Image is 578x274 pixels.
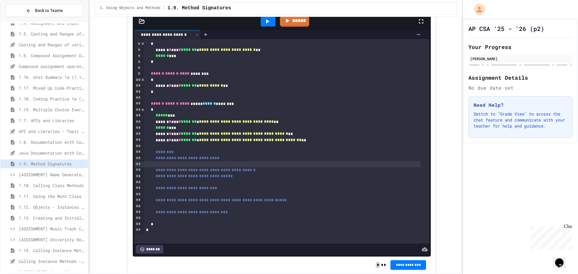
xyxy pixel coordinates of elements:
span: 1.6. Compound Assignment Operators [19,52,85,59]
span: [ASSIGNMENT] Music Track Creator (LO4) [19,226,85,232]
span: Java Documentation with Comments - Topic 1.8 [19,150,85,156]
span: 1.19. Multiple Choice Exercises for Unit 1a (1.1-1.6) [19,106,85,113]
h1: AP CSA '25 - '26 (p2) [468,24,544,33]
span: Back to Teams [35,8,63,14]
span: 1.18. Coding Practice 1a (1.1-1.6) [19,96,85,102]
span: 1.10. Calling Class Methods [19,182,85,189]
span: Casting and Ranges of variables - Quiz [19,42,85,48]
h2: Your Progress [468,43,573,51]
span: 1.17. Mixed Up Code Practice 1.1-1.6 [19,85,85,91]
span: 1.12. Objects - Instances of Classes [19,204,85,210]
span: 1.7. APIs and Libraries [19,117,85,124]
h3: Need Help? [474,101,567,109]
span: 1.5. Casting and Ranges of Values [19,31,85,37]
iframe: chat widget [553,250,572,268]
span: 1.14. Calling Instance Methods [19,247,85,254]
span: Compound assignment operators - Quiz [19,63,85,69]
h2: Assignment Details [468,73,573,82]
div: No due date set [468,84,573,91]
span: 1.16. Unit Summary 1a (1.1-1.6) [19,74,85,80]
span: 1.13. Creating and Initializing Objects: Constructors [19,215,85,221]
button: Back to Teams [5,4,83,17]
span: / [163,6,165,11]
span: 1.9. Method Signatures [167,5,231,12]
div: [PERSON_NAME] [470,56,571,61]
span: 1.11. Using the Math Class [19,193,85,199]
p: Switch to "Grade View" to access the chat feature and communicate with your teacher for help and ... [474,111,567,129]
span: [ASSIGNMENT] Name Generator Tool (LO5) [19,171,85,178]
span: 1.9. Method Signatures [19,161,85,167]
iframe: chat widget [528,224,572,249]
span: Calling Instance Methods - Topic 1.14 [19,258,85,264]
span: 1.8. Documentation with Comments and Preconditions [19,139,85,145]
span: API and Libraries - Topic 1.7 [19,128,85,134]
span: [ASSIGNMENT] University Registration System (LO4) [19,236,85,243]
span: 1. Using Objects and Methods [100,6,160,11]
div: Chat with us now!Close [2,2,42,38]
div: My Account [468,2,486,16]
